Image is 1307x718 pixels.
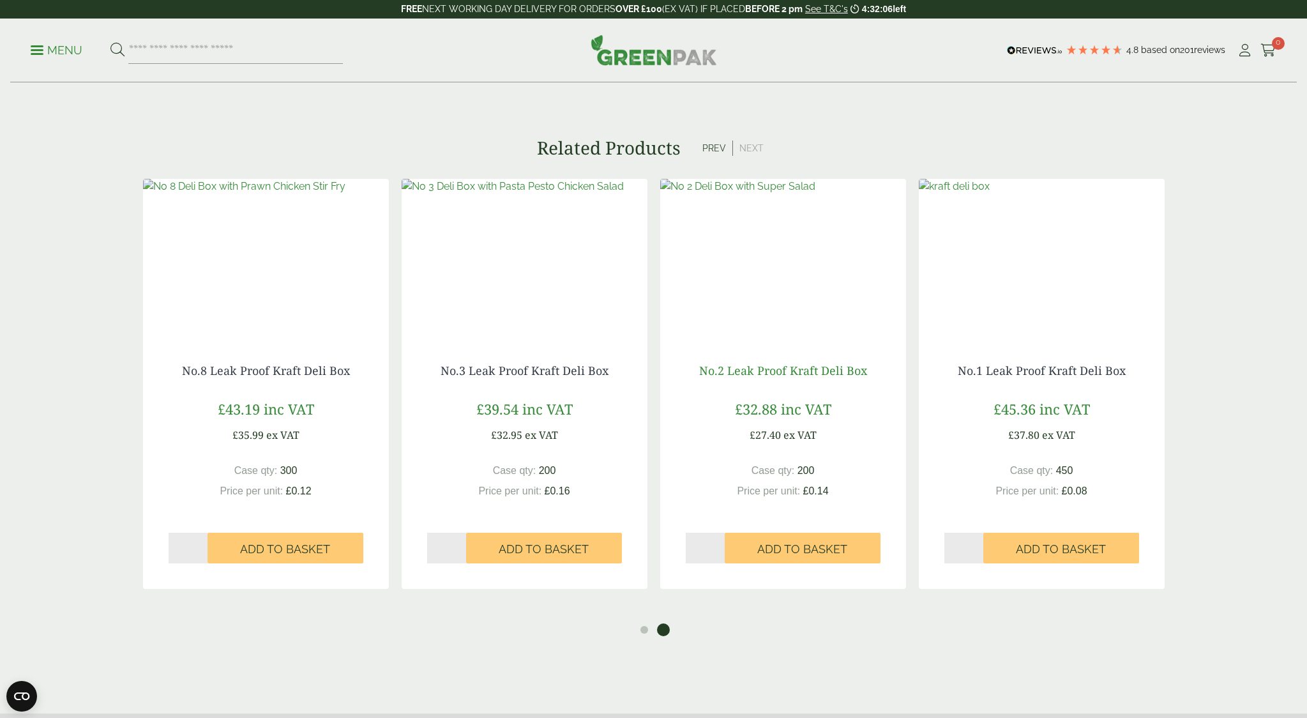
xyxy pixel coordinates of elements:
bdi: 39.54 [476,399,518,418]
span: 201 [1180,45,1194,55]
img: No 3 Deli Box with Pasta Pesto Chicken Salad [402,179,647,339]
bdi: 32.95 [491,428,522,442]
span: inc VAT [1039,399,1090,418]
div: 4.79 Stars [1066,44,1123,56]
span: £ [1008,428,1014,442]
span: 200 [797,465,815,476]
span: £ [803,485,809,496]
img: No 8 Deli Box with Prawn Chicken Stir Fry [143,179,389,339]
bdi: 45.36 [993,399,1036,418]
span: 450 [1056,465,1073,476]
span: 4.8 [1126,45,1141,55]
span: inc VAT [781,399,831,418]
span: £ [993,399,1001,418]
button: Prev [696,141,733,156]
span: 0 [1272,37,1285,50]
span: 300 [280,465,298,476]
span: ex VAT [266,428,299,442]
button: 2 of 2 [657,623,670,636]
img: No 2 Deli Box with Super Salad [660,179,906,339]
span: £ [750,428,755,442]
a: No.2 Leak Proof Kraft Deli Box [699,363,867,378]
a: Menu [31,43,82,56]
bdi: 0.08 [1062,485,1087,496]
a: See T&C's [805,4,848,14]
span: inc VAT [522,399,573,418]
span: left [893,4,906,14]
button: Add to Basket [466,533,622,563]
a: No.1 Leak Proof Kraft Deli Box [958,363,1126,378]
span: £ [545,485,550,496]
button: Open CMP widget [6,681,37,712]
span: Price per unit: [478,485,541,496]
i: My Account [1237,44,1253,57]
span: 4:32:06 [862,4,893,14]
span: ex VAT [1042,428,1075,442]
span: Case qty: [234,465,278,476]
h3: Related Products [537,137,681,159]
span: Case qty: [493,465,536,476]
button: Add to Basket [725,533,880,563]
span: Price per unit: [995,485,1059,496]
span: Add to Basket [1016,542,1106,556]
strong: BEFORE 2 pm [745,4,803,14]
span: Price per unit: [220,485,283,496]
button: 1 of 2 [638,623,651,636]
span: £ [286,485,292,496]
span: Add to Basket [757,542,847,556]
span: £ [491,428,497,442]
bdi: 43.19 [218,399,260,418]
span: Price per unit: [737,485,800,496]
span: 200 [539,465,556,476]
span: £ [1062,485,1068,496]
img: REVIEWS.io [1007,46,1062,55]
button: Add to Basket [208,533,363,563]
span: Based on [1141,45,1180,55]
img: GreenPak Supplies [591,34,717,65]
bdi: 0.16 [545,485,570,496]
i: Cart [1260,44,1276,57]
bdi: 35.99 [232,428,264,442]
span: £ [232,428,238,442]
span: Case qty: [752,465,795,476]
a: No.8 Leak Proof Kraft Deli Box [182,363,350,378]
strong: OVER £100 [616,4,662,14]
a: No.3 Leak Proof Kraft Deli Box [441,363,608,378]
button: Add to Basket [983,533,1139,563]
bdi: 0.14 [803,485,829,496]
bdi: 0.12 [286,485,312,496]
bdi: 27.40 [750,428,781,442]
p: Menu [31,43,82,58]
span: Add to Basket [499,542,589,556]
span: Case qty: [1010,465,1054,476]
span: inc VAT [264,399,314,418]
a: 0 [1260,41,1276,60]
span: £ [735,399,743,418]
span: reviews [1194,45,1225,55]
bdi: 32.88 [735,399,777,418]
button: Next [733,141,770,156]
img: kraft deli box [919,179,1165,339]
span: £ [218,399,225,418]
strong: FREE [401,4,422,14]
bdi: 37.80 [1008,428,1039,442]
span: ex VAT [525,428,558,442]
span: Add to Basket [240,542,330,556]
span: £ [476,399,484,418]
span: ex VAT [783,428,817,442]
